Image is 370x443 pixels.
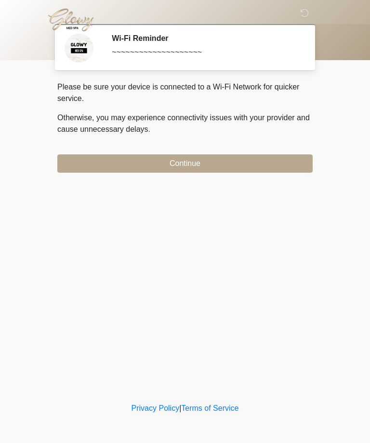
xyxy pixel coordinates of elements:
p: Please be sure your device is connected to a Wi-Fi Network for quicker service. [57,81,313,104]
img: Agent Avatar [65,34,93,63]
a: Privacy Policy [132,404,180,412]
img: Glowy Med Spa Logo [48,7,94,32]
a: | [179,404,181,412]
button: Continue [57,154,313,173]
span: . [148,125,150,133]
a: Terms of Service [181,404,238,412]
div: ~~~~~~~~~~~~~~~~~~~~ [112,47,298,58]
p: Otherwise, you may experience connectivity issues with your provider and cause unnecessary delays [57,112,313,135]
